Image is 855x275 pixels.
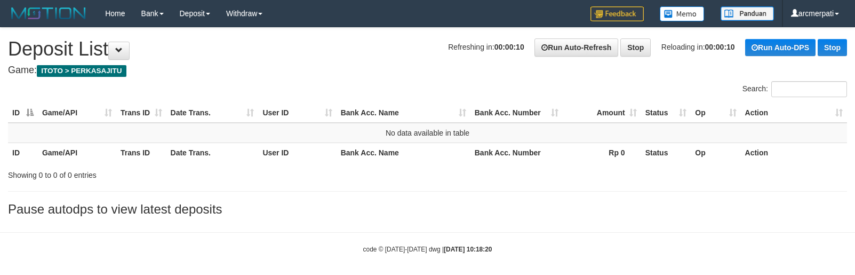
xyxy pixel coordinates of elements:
[771,81,847,97] input: Search:
[741,143,847,162] th: Action
[116,143,166,162] th: Trans ID
[494,43,524,51] strong: 00:00:10
[691,143,740,162] th: Op
[8,65,847,76] h4: Game:
[363,246,492,253] small: code © [DATE]-[DATE] dwg |
[534,38,618,57] a: Run Auto-Refresh
[8,143,38,162] th: ID
[721,6,774,21] img: panduan.png
[337,103,470,123] th: Bank Acc. Name: activate to sort column ascending
[38,103,116,123] th: Game/API: activate to sort column ascending
[38,143,116,162] th: Game/API
[8,123,847,143] td: No data available in table
[470,103,563,123] th: Bank Acc. Number: activate to sort column ascending
[470,143,563,162] th: Bank Acc. Number
[8,5,89,21] img: MOTION_logo.png
[37,65,126,77] span: ITOTO > PERKASAJITU
[258,103,336,123] th: User ID: activate to sort column ascending
[691,103,740,123] th: Op: activate to sort column ascending
[444,246,492,253] strong: [DATE] 10:18:20
[166,143,259,162] th: Date Trans.
[166,103,259,123] th: Date Trans.: activate to sort column ascending
[745,39,816,56] a: Run Auto-DPS
[660,6,705,21] img: Button%20Memo.svg
[8,38,847,60] h1: Deposit List
[641,143,691,162] th: Status
[818,39,847,56] a: Stop
[590,6,644,21] img: Feedback.jpg
[742,81,847,97] label: Search:
[448,43,524,51] span: Refreshing in:
[705,43,735,51] strong: 00:00:10
[8,166,348,180] div: Showing 0 to 0 of 0 entries
[641,103,691,123] th: Status: activate to sort column ascending
[258,143,336,162] th: User ID
[116,103,166,123] th: Trans ID: activate to sort column ascending
[620,38,651,57] a: Stop
[337,143,470,162] th: Bank Acc. Name
[8,103,38,123] th: ID: activate to sort column descending
[563,103,641,123] th: Amount: activate to sort column ascending
[8,202,847,216] h3: Pause autodps to view latest deposits
[661,43,735,51] span: Reloading in:
[563,143,641,162] th: Rp 0
[741,103,847,123] th: Action: activate to sort column ascending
